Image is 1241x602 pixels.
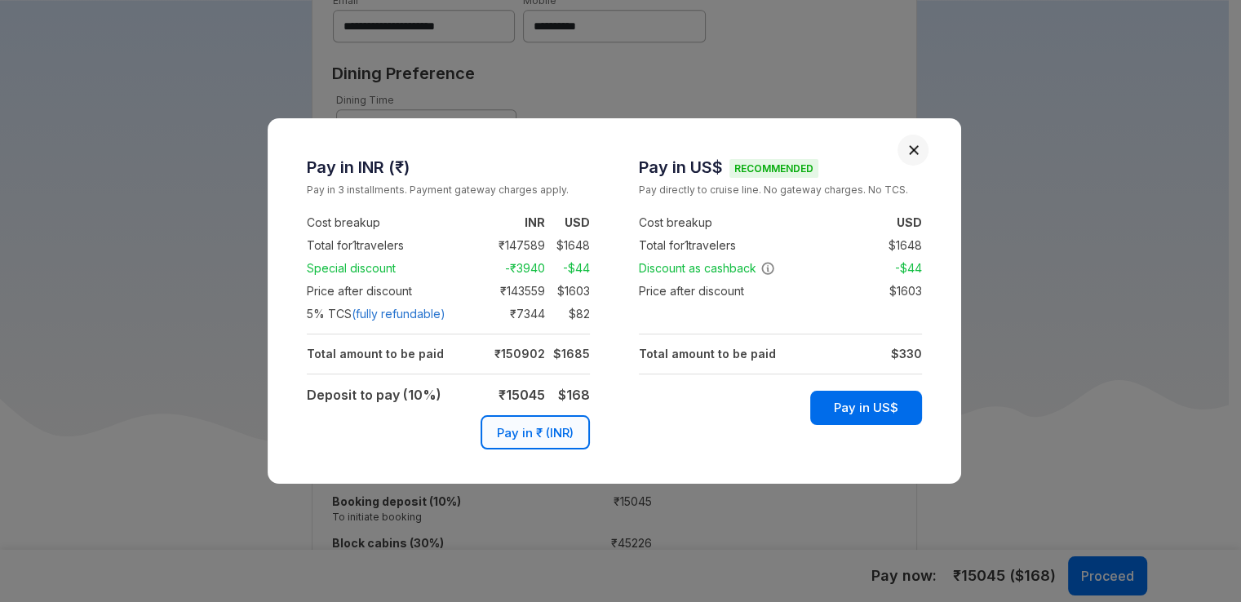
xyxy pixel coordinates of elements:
h3: Pay in INR (₹) [307,157,590,177]
td: -$ 44 [877,259,922,278]
td: Price after discount [307,280,476,303]
td: $ 1603 [545,281,590,301]
strong: ₹ 15045 [499,387,545,403]
strong: $ 330 [891,347,922,361]
strong: $ 1685 [553,347,590,361]
span: Discount as cashback [639,260,775,277]
span: Recommended [729,159,818,178]
strong: Total amount to be paid [307,347,444,361]
button: Pay in US$ [810,391,922,425]
h3: Pay in US$ [639,157,922,177]
span: (fully refundable) [352,306,445,322]
td: -₹ 3940 [476,259,545,278]
button: Close [908,144,920,156]
strong: INR [525,215,545,229]
td: Total for 1 travelers [307,234,476,257]
strong: $ 168 [558,387,590,403]
td: ₹ 147589 [476,236,545,255]
button: Pay in ₹ (INR) [481,415,590,449]
strong: Total amount to be paid [639,347,776,361]
td: Price after discount [639,280,809,303]
td: $ 82 [545,304,590,324]
strong: USD [565,215,590,229]
td: ₹ 7344 [476,304,545,324]
small: Pay directly to cruise line. No gateway charges. No TCS. [639,182,922,198]
td: -$ 44 [545,259,590,278]
td: $ 1648 [877,236,922,255]
td: 5 % TCS [307,303,476,325]
td: Cost breakup [639,211,809,234]
td: Special discount [307,257,476,280]
strong: ₹ 150902 [494,347,545,361]
small: Pay in 3 installments. Payment gateway charges apply. [307,182,590,198]
strong: Deposit to pay (10%) [307,387,441,403]
strong: USD [897,215,922,229]
td: ₹ 143559 [476,281,545,301]
td: $ 1648 [545,236,590,255]
td: Cost breakup [307,211,476,234]
td: Total for 1 travelers [639,234,809,257]
td: $ 1603 [877,281,922,301]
